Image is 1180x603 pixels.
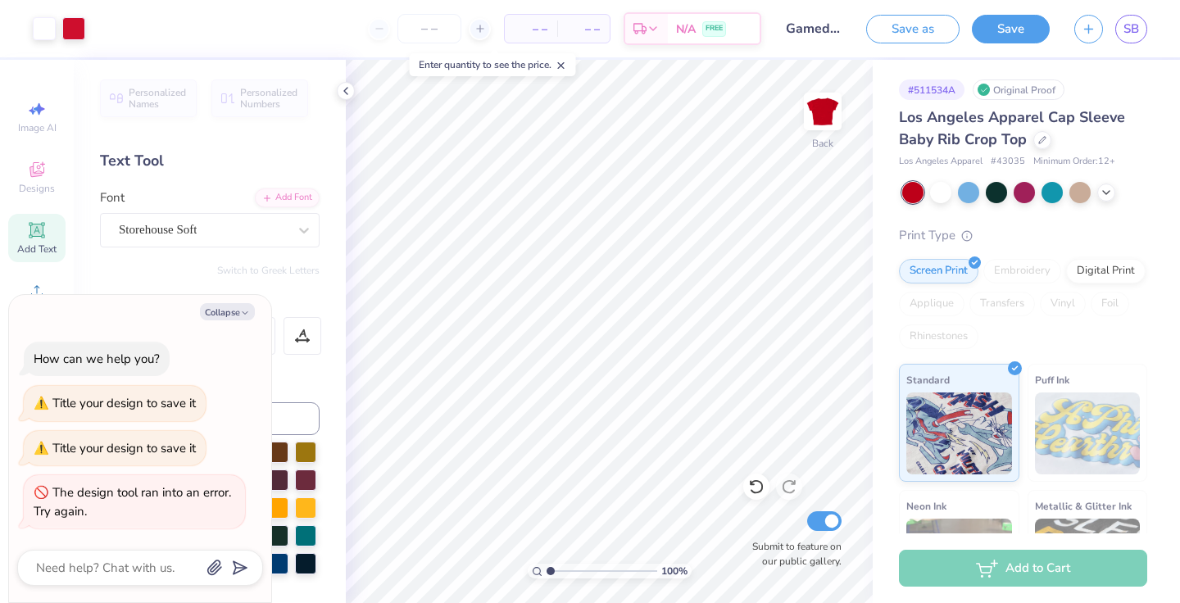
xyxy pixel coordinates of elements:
span: Image AI [18,121,57,134]
span: Personalized Names [129,87,187,110]
span: Standard [906,371,950,388]
div: Add Font [255,188,320,207]
button: Switch to Greek Letters [217,264,320,277]
span: Minimum Order: 12 + [1033,155,1115,169]
span: Metallic & Glitter Ink [1035,497,1132,515]
div: Back [812,136,833,151]
span: FREE [706,23,723,34]
input: – – [397,14,461,43]
div: # 511534A [899,79,964,100]
div: Print Type [899,226,1147,245]
div: Format [100,293,321,312]
span: – – [515,20,547,38]
span: Los Angeles Apparel [899,155,983,169]
span: Los Angeles Apparel Cap Sleeve Baby Rib Crop Top [899,107,1125,149]
div: How can we help you? [34,351,160,367]
div: Screen Print [899,259,978,283]
img: Puff Ink [1035,392,1141,474]
img: Metallic & Glitter Ink [1035,519,1141,601]
span: Personalized Numbers [240,87,298,110]
span: N/A [676,20,696,38]
div: The design tool ran into an error. Try again. [34,484,231,519]
div: Embroidery [983,259,1061,283]
a: SB [1115,15,1147,43]
label: Submit to feature on our public gallery. [743,539,842,569]
span: Designs [19,182,55,195]
span: 100 % [661,564,688,578]
img: Back [806,95,839,128]
label: Font [100,188,125,207]
span: SB [1123,20,1139,39]
div: Rhinestones [899,324,978,349]
button: Save [972,15,1050,43]
div: Vinyl [1040,292,1086,316]
div: Transfers [969,292,1035,316]
div: Enter quantity to see the price. [410,53,576,76]
span: – – [567,20,600,38]
input: Untitled Design [774,12,854,45]
div: Applique [899,292,964,316]
span: Neon Ink [906,497,946,515]
div: Digital Print [1066,259,1146,283]
div: Text Tool [100,150,320,172]
img: Standard [906,392,1012,474]
span: Add Text [17,243,57,256]
span: Puff Ink [1035,371,1069,388]
div: Title your design to save it [52,395,196,411]
img: Neon Ink [906,519,1012,601]
div: Original Proof [973,79,1064,100]
button: Collapse [200,303,255,320]
div: Foil [1091,292,1129,316]
span: # 43035 [991,155,1025,169]
div: Title your design to save it [52,440,196,456]
button: Save as [866,15,960,43]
